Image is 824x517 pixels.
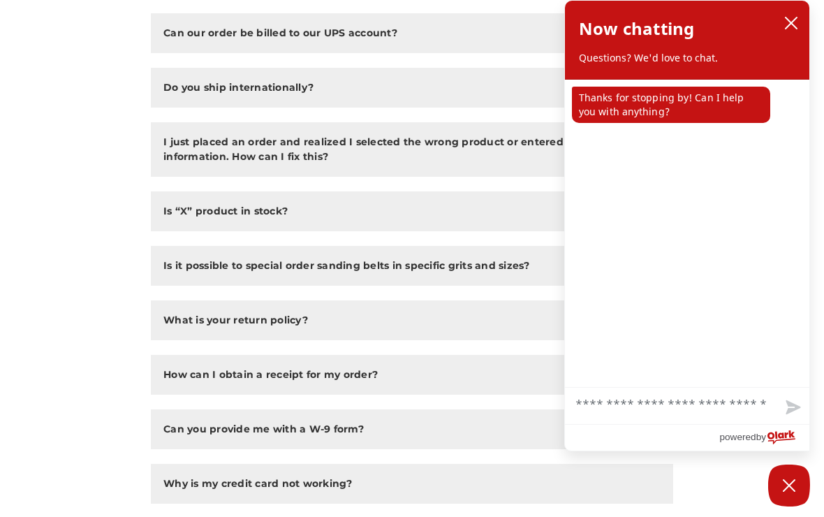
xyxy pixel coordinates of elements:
[774,392,809,424] button: Send message
[163,258,530,273] h2: Is it possible to special order sanding belts in specific grits and sizes?
[151,191,673,231] button: Is “X” product in stock?
[163,422,364,437] h2: Can you provide me with a W-9 form?
[565,80,809,387] div: chat
[756,428,766,446] span: by
[572,87,770,123] p: Thanks for stopping by! Can I help you with anything?
[163,80,314,95] h2: Do you ship internationally?
[151,300,673,340] button: What is your return policy?
[719,425,809,451] a: Powered by Olark
[579,51,795,65] p: Questions? We'd love to chat.
[163,367,378,382] h2: How can I obtain a receipt for my order?
[163,26,397,41] h2: Can our order be billed to our UPS account?
[151,409,673,449] button: Can you provide me with a W-9 form?
[151,13,673,53] button: Can our order be billed to our UPS account?
[163,476,353,491] h2: Why is my credit card not working?
[151,246,673,286] button: Is it possible to special order sanding belts in specific grits and sizes?
[163,313,308,328] h2: What is your return policy?
[163,135,661,164] h2: I just placed an order and realized I selected the wrong product or entered the wrong information...
[151,68,673,108] button: Do you ship internationally?
[151,122,673,177] button: I just placed an order and realized I selected the wrong product or entered the wrong information...
[151,464,673,504] button: Why is my credit card not working?
[719,428,756,446] span: powered
[163,204,288,219] h2: Is “X” product in stock?
[151,355,673,395] button: How can I obtain a receipt for my order?
[579,15,694,43] h2: Now chatting
[780,13,802,34] button: close chatbox
[768,465,810,507] button: Close Chatbox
